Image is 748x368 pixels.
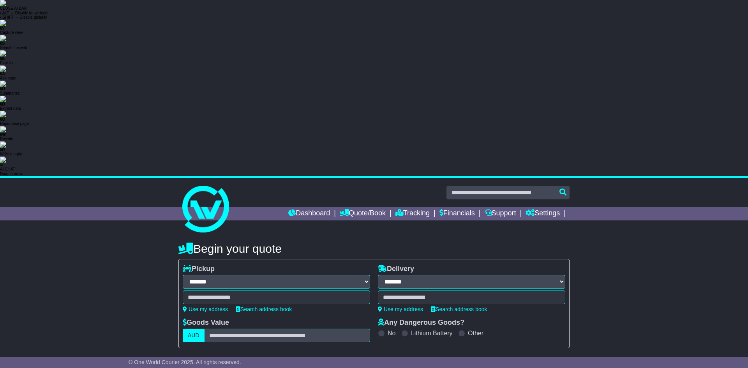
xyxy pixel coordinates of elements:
a: Search address book [431,306,487,312]
label: Other [468,329,483,337]
span: © One World Courier 2025. All rights reserved. [129,359,241,365]
a: Use my address [378,306,423,312]
h4: Begin your quote [178,242,570,255]
label: Any Dangerous Goods? [378,319,464,327]
a: Use my address [183,306,228,312]
label: No [388,329,395,337]
a: Search address book [236,306,292,312]
a: Financials [439,207,475,220]
a: Settings [526,207,560,220]
label: Lithium Battery [411,329,453,337]
a: Tracking [395,207,430,220]
a: Quote/Book [340,207,386,220]
label: AUD [183,329,205,342]
a: Support [485,207,516,220]
label: Delivery [378,265,414,273]
label: Goods Value [183,319,229,327]
label: Pickup [183,265,215,273]
a: Dashboard [288,207,330,220]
